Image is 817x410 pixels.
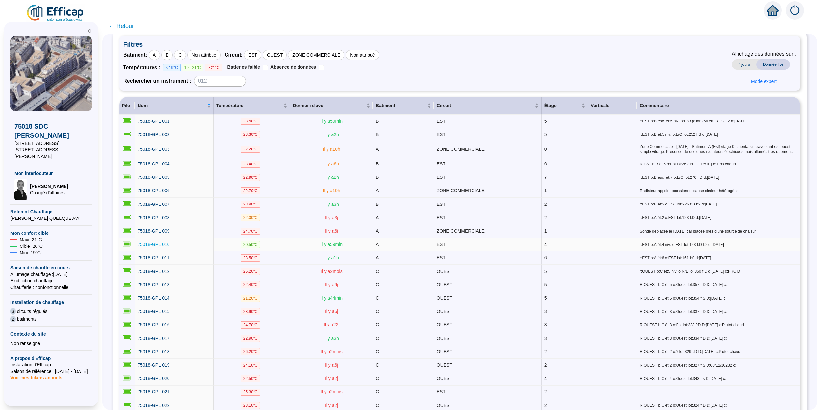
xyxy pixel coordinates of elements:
[542,97,588,115] th: Étage
[244,50,261,60] div: EST
[544,175,547,180] span: 7
[138,389,169,395] a: 75018-GPL 021
[325,376,338,381] span: Il y a 2 j
[588,97,637,115] th: Verticale
[544,132,547,137] span: 5
[376,269,379,274] span: C
[138,281,169,288] a: 75018-GPL 013
[376,389,379,394] span: C
[10,340,92,346] div: Non renseigné
[544,242,547,247] span: 4
[241,201,260,208] span: 23.90 °C
[241,268,260,275] span: 26.20 °C
[241,187,260,194] span: 22.70 °C
[544,362,547,368] span: 2
[544,389,547,394] span: 2
[640,363,797,368] span: R:OUEST b:C ét:2 o:Ouest lot:327 f:S D:08/12/20232 c:
[138,228,169,233] span: 75018-GPL 009
[241,281,260,288] span: 22.40 °C
[437,322,452,327] span: OUEST
[163,64,180,71] span: < 19°C
[640,269,797,274] span: r:OUEST b:C ét:5 niv: o:N/E lot:350 f:D d:[DATE] c:FROID
[138,201,169,208] a: 75018-GPL 007
[20,243,43,249] span: Cible : 20 °C
[376,403,379,408] span: C
[640,296,797,301] span: R:OUEST b:C ét:5 o:Ouest lot:354 f:S D:[DATE] c:
[376,147,379,152] span: A
[182,64,204,71] span: 19 - 21°C
[746,76,782,87] button: Mode expert
[138,102,205,109] span: Nom
[640,175,797,180] span: r:EST b:B esc: ét:7 o:E/O lot:276 f:D d:[DATE]
[138,132,169,137] span: 75018-GPL 002
[376,362,379,368] span: C
[640,255,797,261] span: r:EST b:A ét:6 o:EST lot:161 f:S d:[DATE]
[138,161,169,167] a: 75018-GPL 004
[376,102,426,109] span: Batiment
[544,255,547,260] span: 6
[14,122,88,140] span: 75018 SDC [PERSON_NAME]
[138,402,169,409] a: 75018-GPL 022
[290,97,373,115] th: Dernier relevé
[376,255,379,260] span: A
[10,361,92,368] span: Installation d'Efficap : --
[138,147,169,152] span: 75018-GPL 003
[10,331,92,337] span: Contexte du site
[437,389,445,394] span: EST
[10,355,92,361] span: A propos d'Efficap
[138,254,169,261] a: 75018-GPL 011
[225,51,243,59] span: Circuit :
[241,308,260,315] span: 23.90 °C
[241,295,260,302] span: 21.20 °C
[10,264,92,271] span: Saison de chauffe en cours
[187,50,221,60] div: Non attribué
[10,299,92,305] span: Installation de chauffage
[376,242,379,247] span: A
[437,102,533,109] span: Circuit
[376,349,379,354] span: C
[241,348,260,355] span: 26.20 °C
[10,368,92,375] span: Saison de référence : [DATE] - [DATE]
[138,187,169,194] a: 75018-GPL 006
[138,255,169,260] span: 75018-GPL 011
[10,230,92,236] span: Mon confort cible
[640,349,797,354] span: R:OUEST b:C ét:2 o:? lot:329 f:D D:[DATE] c:Plutot chaud
[544,376,547,381] span: 4
[135,97,213,115] th: Nom
[640,215,797,220] span: r:EST b:A ét:2 o:EST lot:123 f:D d:[DATE]
[751,78,777,85] span: Mode expert
[161,50,173,60] div: B
[640,144,797,154] span: Zone Commerciale - [DATE] - Bâtiment A (Est) étage 0, orientation traversant est-ouest, simple vi...
[437,362,452,368] span: OUEST
[10,271,92,277] span: Allumage chauffage : [DATE]
[320,242,343,247] span: Il y a 59 min
[241,241,260,248] span: 20.50 °C
[640,202,797,207] span: r:EST b:B ét:2 o:EST lot:226 f:D f:2 d:[DATE]
[138,202,169,207] span: 75018-GPL 007
[376,228,379,233] span: A
[138,269,169,274] span: 75018-GPL 012
[288,50,344,60] div: ZONE COMMERCIALE
[437,282,452,287] span: OUEST
[138,295,169,302] a: 75018-GPL 014
[138,174,169,181] a: 75018-GPL 005
[241,131,260,138] span: 23.30 °C
[138,362,169,369] a: 75018-GPL 019
[544,349,547,354] span: 2
[138,309,169,314] span: 75018-GPL 015
[109,21,134,31] span: ← Retour
[263,50,287,60] div: OUEST
[324,132,339,137] span: Il y a 2 h
[293,102,365,109] span: Dernier relevé
[544,336,547,341] span: 3
[437,403,452,408] span: OUEST
[123,51,147,59] span: Batiment :
[17,308,47,315] span: circuits régulés
[325,403,338,408] span: Il y a 2 j
[138,389,169,394] span: 75018-GPL 021
[138,241,169,248] a: 75018-GPL 010
[270,64,316,70] span: Absence de données
[325,282,338,287] span: Il y a 9 j
[14,140,88,147] span: [STREET_ADDRESS]
[544,102,580,109] span: Étage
